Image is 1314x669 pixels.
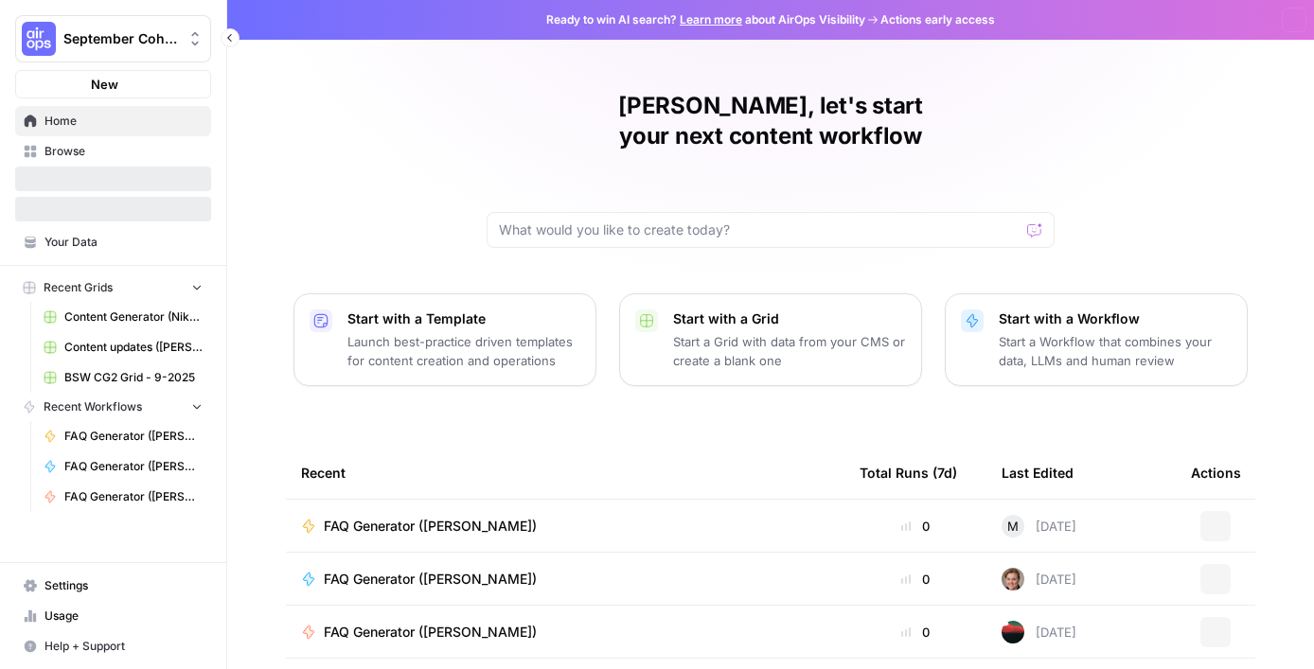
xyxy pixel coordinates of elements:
[999,332,1232,370] p: Start a Workflow that combines your data, LLMs and human review
[324,517,537,536] span: FAQ Generator ([PERSON_NAME])
[44,638,203,655] span: Help + Support
[35,482,211,512] a: FAQ Generator ([PERSON_NAME])
[860,570,971,589] div: 0
[64,488,203,505] span: FAQ Generator ([PERSON_NAME])
[999,309,1232,328] p: Start with a Workflow
[673,309,906,328] p: Start with a Grid
[1002,447,1074,499] div: Last Edited
[15,227,211,257] a: Your Data
[324,570,537,589] span: FAQ Generator ([PERSON_NAME])
[35,332,211,362] a: Content updates ([PERSON_NAME])
[15,15,211,62] button: Workspace: September Cohort
[546,11,865,28] span: Ready to win AI search? about AirOps Visibility
[619,293,922,386] button: Start with a GridStart a Grid with data from your CMS or create a blank one
[44,113,203,130] span: Home
[44,398,142,415] span: Recent Workflows
[15,601,211,631] a: Usage
[1002,515,1076,537] div: [DATE]
[1191,447,1241,499] div: Actions
[64,308,203,326] span: Content Generator (Nikhar) Grid
[63,29,178,48] span: September Cohort
[673,332,906,370] p: Start a Grid with data from your CMS or create a blank one
[35,362,211,393] a: BSW CG2 Grid - 9-2025
[15,273,211,302] button: Recent Grids
[35,451,211,482] a: FAQ Generator ([PERSON_NAME])
[324,623,537,642] span: FAQ Generator ([PERSON_NAME])
[91,75,118,94] span: New
[347,309,580,328] p: Start with a Template
[44,279,113,296] span: Recent Grids
[44,577,203,594] span: Settings
[15,106,211,136] a: Home
[1002,621,1076,643] div: [DATE]
[35,421,211,451] a: FAQ Generator ([PERSON_NAME])
[15,571,211,601] a: Settings
[301,447,829,499] div: Recent
[860,623,971,642] div: 0
[1002,621,1024,643] img: wafxwlaqvqnhahbj7w8w4tp7y7xo
[35,302,211,332] a: Content Generator (Nikhar) Grid
[64,428,203,445] span: FAQ Generator ([PERSON_NAME])
[860,447,957,499] div: Total Runs (7d)
[301,623,829,642] a: FAQ Generator ([PERSON_NAME])
[347,332,580,370] p: Launch best-practice driven templates for content creation and operations
[15,136,211,167] a: Browse
[64,339,203,356] span: Content updates ([PERSON_NAME])
[1002,568,1076,590] div: [DATE]
[64,458,203,475] span: FAQ Generator ([PERSON_NAME])
[293,293,596,386] button: Start with a TemplateLaunch best-practice driven templates for content creation and operations
[301,517,829,536] a: FAQ Generator ([PERSON_NAME])
[1007,517,1019,536] span: M
[945,293,1248,386] button: Start with a WorkflowStart a Workflow that combines your data, LLMs and human review
[499,220,1020,239] input: What would you like to create today?
[860,517,971,536] div: 0
[64,369,203,386] span: BSW CG2 Grid - 9-2025
[880,11,995,28] span: Actions early access
[44,143,203,160] span: Browse
[15,393,211,421] button: Recent Workflows
[680,12,742,26] a: Learn more
[22,22,56,56] img: September Cohort Logo
[15,631,211,661] button: Help + Support
[44,607,203,625] span: Usage
[15,70,211,98] button: New
[1002,568,1024,590] img: 894gttvz9wke5ep6j4bcvijddnxm
[487,91,1055,151] h1: [PERSON_NAME], let's start your next content workflow
[301,570,829,589] a: FAQ Generator ([PERSON_NAME])
[44,234,203,251] span: Your Data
